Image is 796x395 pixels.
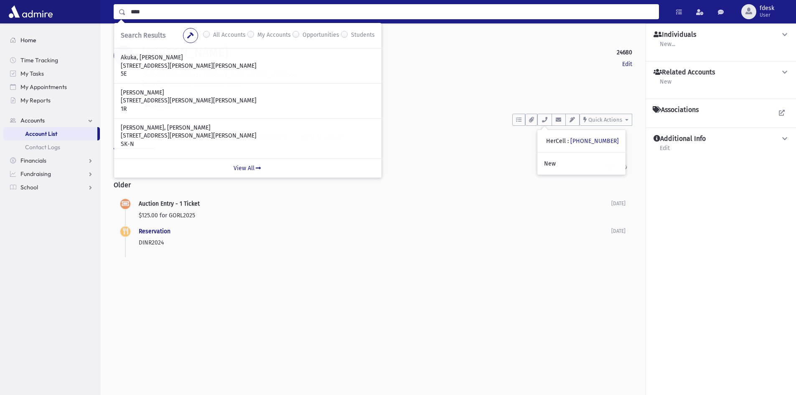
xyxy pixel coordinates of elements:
nav: breadcrumb [114,33,144,46]
span: Contact Logs [25,143,60,151]
span: Account List [25,130,57,138]
a: My Appointments [3,80,100,94]
p: [PERSON_NAME], [PERSON_NAME] [121,124,375,132]
a: New [659,77,672,92]
button: Quick Actions [580,114,632,126]
a: Account List [3,127,97,140]
a: Financials [3,154,100,167]
span: User [760,12,774,18]
div: HerCell [546,137,619,145]
p: SK-N [121,140,375,148]
a: Reservation [139,228,170,235]
a: Fundraising [3,167,100,181]
img: AdmirePro [7,3,55,20]
strong: 24680 [617,48,632,57]
span: fdesk [760,5,774,12]
span: Quick Actions [588,117,622,123]
label: Students [351,31,375,41]
p: Akuka, [PERSON_NAME] [121,54,375,62]
a: School [3,181,100,194]
a: Accounts [3,114,100,127]
a: My Reports [3,94,100,107]
span: My Tasks [20,70,44,77]
span: [DATE] [611,228,626,234]
span: My Reports [20,97,51,104]
a: Edit [622,60,632,69]
span: Accounts [20,117,45,124]
a: Activity [114,126,154,149]
span: My Appointments [20,83,67,91]
span: : [567,138,569,145]
span: Financials [20,157,46,164]
a: [PHONE_NUMBER] [570,138,619,145]
p: [STREET_ADDRESS][PERSON_NAME][PERSON_NAME] [121,62,375,70]
span: Time Tracking [20,56,58,64]
span: [DATE] [611,201,626,206]
div: G [114,46,134,66]
button: Individuals [653,31,789,39]
span: Auction Entry - 1 Ticket [139,200,200,207]
p: 1R [121,105,375,113]
a: Home [3,33,100,47]
a: New... [659,39,676,54]
p: [STREET_ADDRESS][PERSON_NAME][PERSON_NAME] [121,132,375,140]
p: $125.00 for GORL2025 [139,211,611,220]
h4: Additional Info [654,135,706,143]
span: School [20,183,38,191]
h4: Associations [653,106,699,114]
label: My Accounts [257,31,291,41]
button: Related Accounts [653,68,789,77]
span: Search Results [121,31,165,39]
a: Edit [659,143,670,158]
a: Akuka, [PERSON_NAME] [STREET_ADDRESS][PERSON_NAME][PERSON_NAME] 5E [121,54,375,78]
h4: Related Accounts [654,68,715,77]
h2: Older [114,174,632,196]
a: View All [114,158,381,178]
label: All Accounts [213,31,246,41]
p: [PERSON_NAME] [121,89,375,97]
a: Contact Logs [3,140,100,154]
label: Opportunities [303,31,339,41]
h4: Individuals [654,31,696,39]
a: [PERSON_NAME], [PERSON_NAME] [STREET_ADDRESS][PERSON_NAME][PERSON_NAME] SK-N [121,124,375,148]
a: New [537,156,626,171]
input: Search [126,4,659,19]
p: [STREET_ADDRESS][PERSON_NAME][PERSON_NAME] [121,97,375,105]
a: [PERSON_NAME] [STREET_ADDRESS][PERSON_NAME][PERSON_NAME] 1R [121,89,375,113]
a: Accounts [114,34,144,41]
a: Time Tracking [3,54,100,67]
span: Fundraising [20,170,51,178]
span: Home [20,36,36,44]
a: My Tasks [3,67,100,80]
p: DINR2024 [139,238,611,247]
button: Additional Info [653,135,789,143]
p: 5E [121,70,375,78]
